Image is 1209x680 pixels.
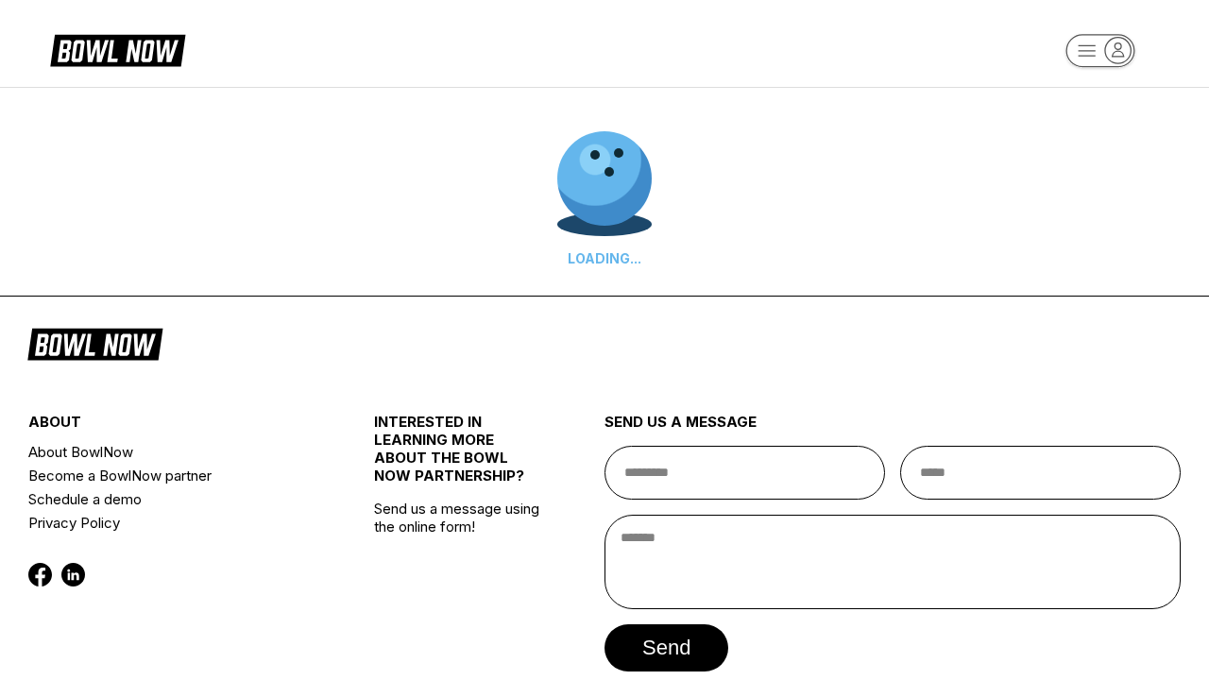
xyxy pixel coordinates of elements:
[28,440,316,464] a: About BowlNow
[604,413,1181,446] div: send us a message
[604,624,728,671] button: send
[28,511,316,535] a: Privacy Policy
[374,413,547,500] div: INTERESTED IN LEARNING MORE ABOUT THE BOWL NOW PARTNERSHIP?
[28,464,316,487] a: Become a BowlNow partner
[28,413,316,440] div: about
[28,487,316,511] a: Schedule a demo
[557,250,652,266] div: LOADING...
